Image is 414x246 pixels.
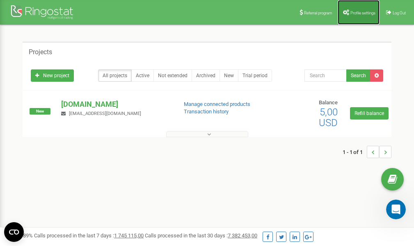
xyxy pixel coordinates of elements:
[238,69,272,82] a: Trial period
[30,108,50,115] span: New
[228,232,257,239] u: 7 382 453,00
[153,69,192,82] a: Not extended
[29,48,52,56] h5: Projects
[343,138,391,166] nav: ...
[220,69,238,82] a: New
[319,106,338,129] span: 5,00 USD
[304,69,347,82] input: Search
[350,11,375,15] span: Profile settings
[192,69,220,82] a: Archived
[61,99,170,110] p: [DOMAIN_NAME]
[319,99,338,106] span: Balance
[114,232,144,239] u: 1 745 115,00
[34,232,144,239] span: Calls processed in the last 7 days :
[145,232,257,239] span: Calls processed in the last 30 days :
[304,11,332,15] span: Referral program
[350,107,389,120] a: Refill balance
[31,69,74,82] a: New project
[393,11,406,15] span: Log Out
[184,101,250,107] a: Manage connected products
[184,108,229,115] a: Transaction history
[4,222,24,242] button: Open CMP widget
[98,69,132,82] a: All projects
[386,200,406,219] iframe: Intercom live chat
[346,69,371,82] button: Search
[69,111,141,116] span: [EMAIL_ADDRESS][DOMAIN_NAME]
[343,146,367,158] span: 1 - 1 of 1
[131,69,154,82] a: Active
